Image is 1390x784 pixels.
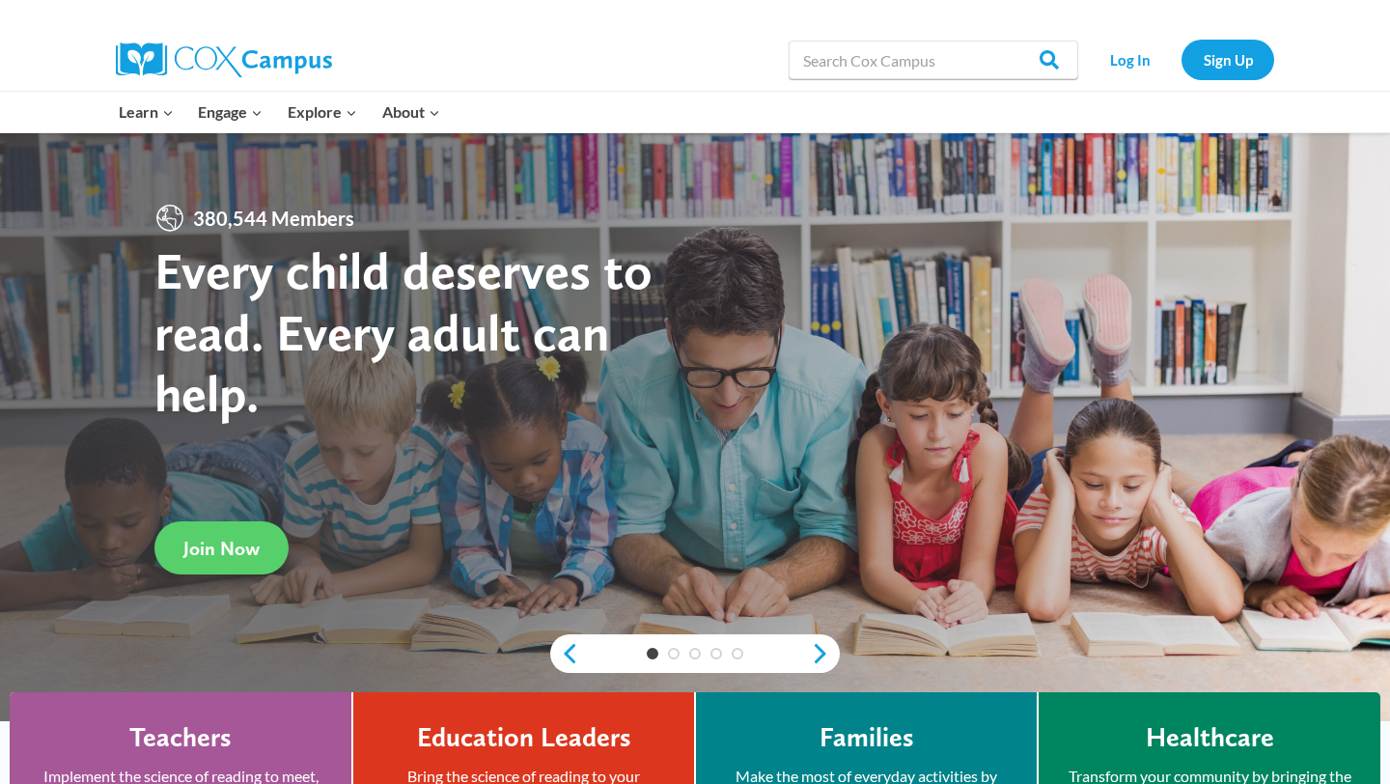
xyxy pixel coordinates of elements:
a: next [811,642,840,665]
img: Cox Campus [116,42,332,77]
h4: Teachers [129,721,232,754]
span: Learn [119,99,174,125]
a: Join Now [154,521,289,574]
a: previous [550,642,579,665]
a: 3 [689,648,701,659]
h4: Families [820,721,914,754]
a: 5 [732,648,743,659]
a: 1 [647,648,658,659]
span: About [382,99,440,125]
span: Engage [198,99,263,125]
a: 2 [668,648,680,659]
h4: Healthcare [1146,721,1274,754]
nav: Primary Navigation [106,92,452,132]
input: Search Cox Campus [789,41,1078,79]
span: Join Now [183,537,260,560]
span: Explore [288,99,357,125]
strong: Every child deserves to read. Every adult can help. [154,239,653,424]
div: content slider buttons [550,634,840,673]
h4: Education Leaders [417,721,631,754]
a: Sign Up [1181,40,1274,79]
span: 380,544 Members [185,203,362,234]
a: 4 [710,648,722,659]
nav: Secondary Navigation [1088,40,1274,79]
a: Log In [1088,40,1172,79]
